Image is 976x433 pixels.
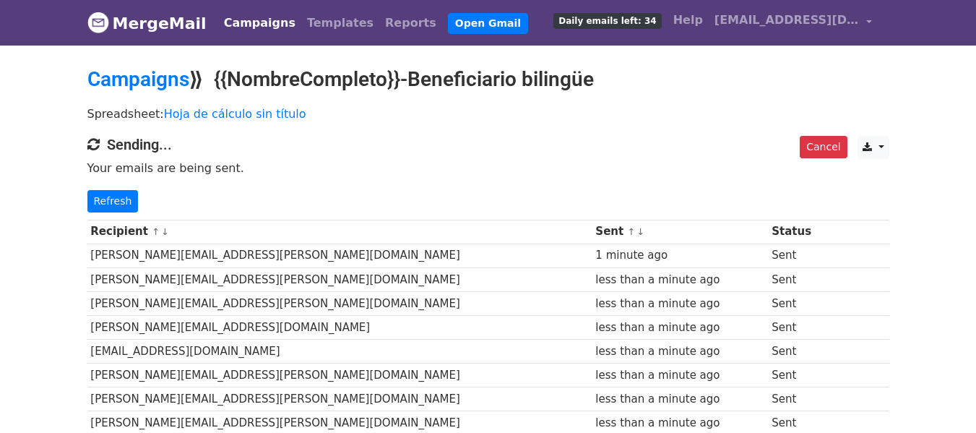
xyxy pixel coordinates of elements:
th: Sent [592,220,769,244]
div: less than a minute ago [595,415,764,432]
img: MergeMail logo [87,12,109,33]
td: [PERSON_NAME][EMAIL_ADDRESS][PERSON_NAME][DOMAIN_NAME] [87,267,592,291]
a: ↑ [627,226,635,237]
div: less than a minute ago [595,296,764,312]
a: Campaigns [218,9,301,38]
td: Sent [768,364,830,387]
div: 1 minute ago [595,247,764,264]
td: [PERSON_NAME][EMAIL_ADDRESS][PERSON_NAME][DOMAIN_NAME] [87,387,592,411]
a: MergeMail [87,8,207,38]
td: [PERSON_NAME][EMAIL_ADDRESS][PERSON_NAME][DOMAIN_NAME] [87,244,592,267]
a: Refresh [87,190,139,213]
div: less than a minute ago [595,343,764,360]
td: Sent [768,244,830,267]
td: [PERSON_NAME][EMAIL_ADDRESS][PERSON_NAME][DOMAIN_NAME] [87,364,592,387]
h4: Sending... [87,136,889,153]
p: Your emails are being sent. [87,160,889,176]
span: Daily emails left: 34 [553,13,661,29]
a: Hoja de cálculo sin título [164,107,306,121]
a: Reports [379,9,442,38]
a: ↑ [152,226,160,237]
td: Sent [768,267,830,291]
a: Templates [301,9,379,38]
td: Sent [768,291,830,315]
a: Open Gmail [448,13,528,34]
div: less than a minute ago [595,272,764,288]
th: Recipient [87,220,592,244]
a: Daily emails left: 34 [548,6,667,35]
p: Spreadsheet: [87,106,889,121]
div: less than a minute ago [595,320,764,336]
a: ↓ [636,226,644,237]
a: Help [668,6,709,35]
td: Sent [768,387,830,411]
h2: ⟫ {{NombreCompleto}}-Beneficiario bilingüe [87,67,889,92]
td: Sent [768,315,830,339]
th: Status [768,220,830,244]
td: [PERSON_NAME][EMAIL_ADDRESS][DOMAIN_NAME] [87,315,592,339]
a: Campaigns [87,67,189,91]
td: [EMAIL_ADDRESS][DOMAIN_NAME] [87,340,592,364]
td: Sent [768,340,830,364]
a: [EMAIL_ADDRESS][DOMAIN_NAME] [709,6,878,40]
div: less than a minute ago [595,367,764,384]
div: less than a minute ago [595,391,764,408]
a: Cancel [800,136,847,158]
a: ↓ [161,226,169,237]
td: [PERSON_NAME][EMAIL_ADDRESS][PERSON_NAME][DOMAIN_NAME] [87,291,592,315]
span: [EMAIL_ADDRESS][DOMAIN_NAME] [714,12,859,29]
